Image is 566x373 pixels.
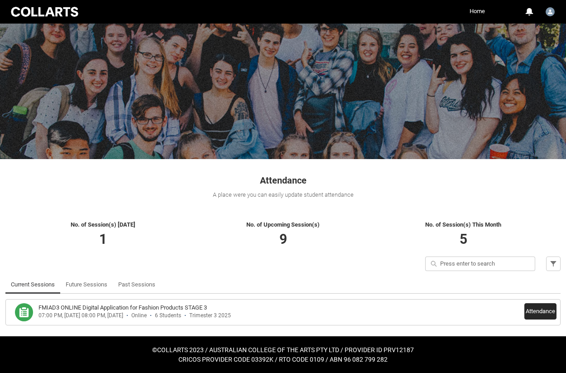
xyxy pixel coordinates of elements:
img: Cathy.Muhling [546,7,555,16]
span: Attendance [260,175,307,186]
a: Past Sessions [118,276,155,294]
span: No. of Session(s) [DATE] [71,221,135,228]
a: Future Sessions [66,276,107,294]
button: Filter [546,257,561,271]
div: A place were you can easily update student attendance [5,190,561,199]
span: No. of Upcoming Session(s) [246,221,320,228]
div: 07:00 PM, [DATE] 08:00 PM, [DATE] [38,312,123,319]
div: Online [131,312,147,319]
span: 1 [99,231,107,247]
a: Home [467,5,487,18]
span: No. of Session(s) This Month [425,221,501,228]
div: Trimester 3 2025 [189,312,231,319]
button: User Profile Cathy.Muhling [543,4,557,18]
li: Past Sessions [113,276,161,294]
span: 9 [279,231,287,247]
li: Future Sessions [60,276,113,294]
input: Press enter to search [425,257,535,271]
span: 5 [460,231,467,247]
button: Attendance [524,303,556,320]
h3: FMIAD3 ONLINE Digital Application for Fashion Products STAGE 3 [38,303,207,312]
div: 6 Students [155,312,181,319]
li: Current Sessions [5,276,60,294]
a: Current Sessions [11,276,55,294]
